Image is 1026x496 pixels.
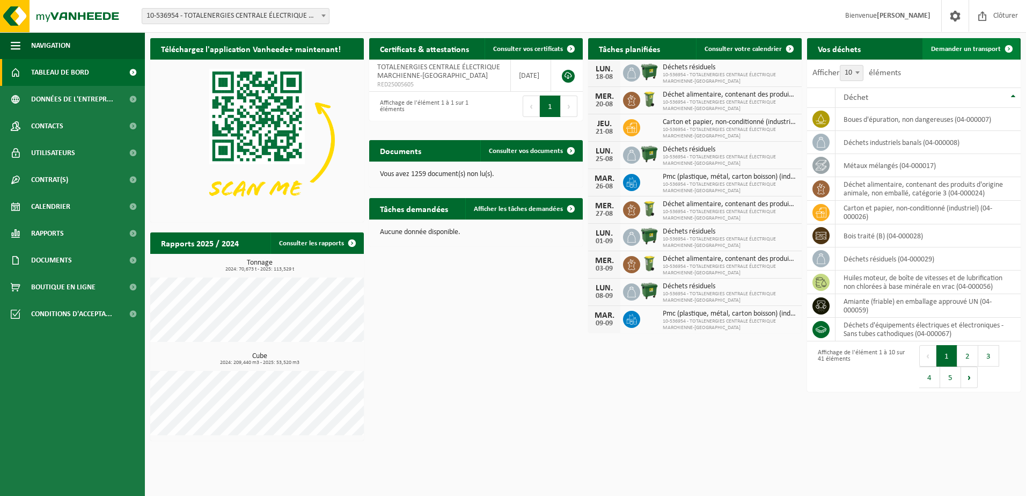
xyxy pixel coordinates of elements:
[696,38,801,60] a: Consulter votre calendrier
[663,200,796,209] span: Déchet alimentaire, contenant des produits d'origine animale, non emballé, catég...
[836,318,1021,341] td: déchets d'équipements électriques et électroniques - Sans tubes cathodiques (04-000067)
[663,99,796,112] span: 10-536954 - TOTALENERGIES CENTRALE ÉLECTRIQUE MARCHIENNE-[GEOGRAPHIC_DATA]
[375,94,471,118] div: Affichage de l'élément 1 à 1 sur 1 éléments
[807,38,871,59] h2: Vos déchets
[919,345,936,367] button: Previous
[640,200,658,218] img: WB-0140-HPE-GN-50
[836,177,1021,201] td: déchet alimentaire, contenant des produits d'origine animale, non emballé, catégorie 3 (04-000024)
[836,247,1021,271] td: déchets résiduels (04-000029)
[812,69,901,77] label: Afficher éléments
[511,60,551,92] td: [DATE]
[142,9,329,24] span: 10-536954 - TOTALENERGIES CENTRALE ÉLECTRIQUE MARCHIENNE-AU-PONT - MARCHIENNE-AU-PONT
[836,201,1021,224] td: carton et papier, non-conditionné (industriel) (04-000026)
[593,257,615,265] div: MER.
[369,198,459,219] h2: Tâches demandées
[593,147,615,156] div: LUN.
[31,301,112,327] span: Conditions d'accepta...
[663,154,796,167] span: 10-536954 - TOTALENERGIES CENTRALE ÉLECTRIQUE MARCHIENNE-[GEOGRAPHIC_DATA]
[593,238,615,245] div: 01-09
[836,271,1021,294] td: huiles moteur, de boîte de vitesses et de lubrification non chlorées à base minérale en vrac (04-...
[663,173,796,181] span: Pmc (plastique, métal, carton boisson) (industriel)
[377,81,502,89] span: RED25005605
[593,120,615,128] div: JEU.
[931,46,1001,53] span: Demander un transport
[593,174,615,183] div: MAR.
[593,183,615,191] div: 26-08
[663,72,796,85] span: 10-536954 - TOTALENERGIES CENTRALE ÉLECTRIQUE MARCHIENNE-[GEOGRAPHIC_DATA]
[474,206,563,213] span: Afficher les tâches demandées
[663,236,796,249] span: 10-536954 - TOTALENERGIES CENTRALE ÉLECTRIQUE MARCHIENNE-[GEOGRAPHIC_DATA]
[593,284,615,293] div: LUN.
[840,65,863,81] span: 10
[31,274,96,301] span: Boutique en ligne
[150,60,364,220] img: Download de VHEPlus App
[836,224,1021,247] td: bois traité (B) (04-000028)
[156,267,364,272] span: 2024: 70,673 t - 2025: 113,529 t
[640,145,658,163] img: WB-1100-HPE-GN-01
[640,282,658,300] img: WB-1100-HPE-GN-01
[369,38,480,59] h2: Certificats & attestations
[380,229,572,236] p: Aucune donnée disponible.
[593,210,615,218] div: 27-08
[836,294,1021,318] td: amiante (friable) en emballage approuvé UN (04-000059)
[663,63,796,72] span: Déchets résiduels
[593,101,615,108] div: 20-08
[663,264,796,276] span: 10-536954 - TOTALENERGIES CENTRALE ÉLECTRIQUE MARCHIENNE-[GEOGRAPHIC_DATA]
[270,232,363,254] a: Consulter les rapports
[663,181,796,194] span: 10-536954 - TOTALENERGIES CENTRALE ÉLECTRIQUE MARCHIENNE-[GEOGRAPHIC_DATA]
[593,92,615,101] div: MER.
[663,310,796,318] span: Pmc (plastique, métal, carton boisson) (industriel)
[640,90,658,108] img: WB-0140-HPE-GN-50
[593,156,615,163] div: 25-08
[640,63,658,81] img: WB-1100-HPE-GN-01
[922,38,1020,60] a: Demander un transport
[640,254,658,273] img: WB-0140-HPE-GN-50
[31,193,70,220] span: Calendrier
[640,227,658,245] img: WB-1100-HPE-GN-01
[593,128,615,136] div: 21-08
[561,96,577,117] button: Next
[593,320,615,327] div: 09-09
[836,131,1021,154] td: déchets industriels banals (04-000008)
[369,140,432,161] h2: Documents
[480,140,582,162] a: Consulter vos documents
[31,113,63,140] span: Contacts
[156,353,364,366] h3: Cube
[465,198,582,220] a: Afficher les tâches demandées
[523,96,540,117] button: Previous
[31,247,72,274] span: Documents
[593,65,615,74] div: LUN.
[840,65,863,81] span: 10
[150,232,250,253] h2: Rapports 2025 / 2024
[663,291,796,304] span: 10-536954 - TOTALENERGIES CENTRALE ÉLECTRIQUE MARCHIENNE-[GEOGRAPHIC_DATA]
[663,118,796,127] span: Carton et papier, non-conditionné (industriel)
[31,220,64,247] span: Rapports
[31,32,70,59] span: Navigation
[978,345,999,367] button: 3
[957,345,978,367] button: 2
[31,59,89,86] span: Tableau de bord
[663,318,796,331] span: 10-536954 - TOTALENERGIES CENTRALE ÉLECTRIQUE MARCHIENNE-[GEOGRAPHIC_DATA]
[31,140,75,166] span: Utilisateurs
[663,282,796,291] span: Déchets résiduels
[961,367,978,388] button: Next
[663,145,796,154] span: Déchets résiduels
[377,63,500,80] span: TOTALENERGIES CENTRALE ÉLECTRIQUE MARCHIENNE-[GEOGRAPHIC_DATA]
[663,91,796,99] span: Déchet alimentaire, contenant des produits d'origine animale, non emballé, catég...
[588,38,671,59] h2: Tâches planifiées
[663,255,796,264] span: Déchet alimentaire, contenant des produits d'origine animale, non emballé, catég...
[156,259,364,272] h3: Tonnage
[593,265,615,273] div: 03-09
[485,38,582,60] a: Consulter vos certificats
[31,166,68,193] span: Contrat(s)
[150,38,351,59] h2: Téléchargez l'application Vanheede+ maintenant!
[663,209,796,222] span: 10-536954 - TOTALENERGIES CENTRALE ÉLECTRIQUE MARCHIENNE-[GEOGRAPHIC_DATA]
[489,148,563,155] span: Consulter vos documents
[919,367,940,388] button: 4
[940,367,961,388] button: 5
[380,171,572,178] p: Vous avez 1259 document(s) non lu(s).
[593,202,615,210] div: MER.
[877,12,930,20] strong: [PERSON_NAME]
[540,96,561,117] button: 1
[593,74,615,81] div: 18-08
